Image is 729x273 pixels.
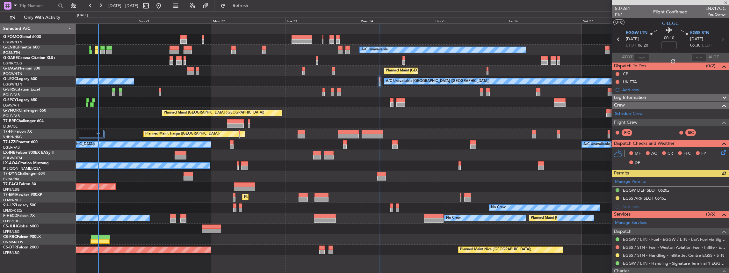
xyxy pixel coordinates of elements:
span: EGGW LTN [626,30,647,36]
span: Refresh [227,4,254,8]
a: LX-AOACitation Mustang [3,161,49,165]
button: Refresh [218,1,256,11]
div: Add new [622,87,726,92]
div: A/C Unavailable [GEOGRAPHIC_DATA] ([GEOGRAPHIC_DATA]) [583,140,687,149]
div: Planned Maint [GEOGRAPHIC_DATA] ([GEOGRAPHIC_DATA]) [164,108,264,118]
a: LGAV/ATH [3,103,20,108]
a: G-ENRGPraetor 600 [3,46,40,49]
a: LTBA/ISL [3,124,18,129]
span: CS-DTR [3,246,17,249]
span: Flight Crew [614,119,638,126]
span: ALDT [708,54,719,61]
div: [DATE] [77,13,88,18]
a: EGGW/LTN [3,71,22,76]
span: 00:10 [664,35,674,41]
span: CS-RRC [3,235,17,239]
span: (0/2) [706,63,715,69]
div: Sat 20 [63,18,137,23]
span: LX-INB [3,151,16,155]
a: VHHH/HKG [3,135,22,139]
span: G-LEGC [662,20,679,27]
span: Dispatch Checks and Weather [614,140,675,147]
a: CS-JHHGlobal 6000 [3,225,39,228]
div: Sun 21 [138,18,212,23]
span: [DATE] [690,36,703,42]
a: Manage Services [615,220,647,226]
span: 06:20 [638,42,648,49]
span: Dispatch [614,228,632,235]
span: ETOT [626,42,636,49]
span: AC [651,151,657,157]
span: T7-BRE [3,119,16,123]
span: G-SIRS [3,88,15,92]
span: 537261 [615,5,630,12]
span: T7-EMI [3,193,16,197]
span: T7-LZZI [3,140,16,144]
span: G-ENRG [3,46,18,49]
a: EGLF/FAB [3,114,20,118]
a: 9H-LPZLegacy 500 [3,203,36,207]
a: G-VNORChallenger 650 [3,109,46,113]
a: LFPB/LBG [3,229,20,234]
div: A/C Unavailable [GEOGRAPHIC_DATA] ([GEOGRAPHIC_DATA]) [386,77,489,86]
a: EGLF/FAB [3,92,20,97]
a: LFMD/CEQ [3,208,22,213]
a: T7-LZZIPraetor 600 [3,140,38,144]
span: 06:30 [690,42,700,49]
a: LFPB/LBG [3,187,20,192]
div: Fri 26 [508,18,582,23]
a: G-JAGAPhenom 300 [3,67,40,70]
span: F-HECD [3,214,17,218]
span: T7-EAGL [3,182,19,186]
a: EDLW/DTM [3,156,22,160]
div: Mon 22 [212,18,285,23]
span: (3/6) [706,211,715,218]
span: CR [668,151,673,157]
a: EGSS / STN - Handling - Inflite Jet Centre EGSS / STN [623,253,724,258]
a: G-GARECessna Citation XLS+ [3,56,56,60]
div: - - [697,130,712,136]
div: UK ETA [623,79,637,85]
div: Tue 23 [285,18,359,23]
div: Wed 24 [360,18,434,23]
span: EGSS STN [690,30,709,36]
a: G-SIRSCitation Excel [3,88,40,92]
span: G-GARE [3,56,18,60]
div: PIC [622,129,632,136]
a: G-FOMOGlobal 6000 [3,35,41,39]
span: LX-AOA [3,161,18,165]
div: CB [623,71,628,77]
span: G-JAGA [3,67,18,70]
span: T7-DYN [3,172,18,176]
span: MF [635,151,641,157]
a: G-SPCYLegacy 650 [3,98,37,102]
div: Planned Maint [GEOGRAPHIC_DATA] ([GEOGRAPHIC_DATA]) [531,213,631,223]
a: T7-BREChallenger 604 [3,119,44,123]
input: Trip Number [19,1,56,11]
span: ELDT [702,42,712,49]
div: Planned Maint [GEOGRAPHIC_DATA] ([GEOGRAPHIC_DATA]) [386,66,486,76]
a: EGGW / LTN - Handling - Signature Terminal 1 EGGW / LTN [623,261,726,266]
span: [DATE] - [DATE] [108,3,138,9]
span: LNX17GC [705,5,726,12]
div: No Crew [446,213,461,223]
a: T7-EMIHawker 900XP [3,193,42,197]
a: LFPB/LBG [3,219,20,224]
a: LFMN/NCE [3,198,22,203]
a: G-LEGCLegacy 600 [3,77,37,81]
div: Thu 25 [434,18,508,23]
span: FP [701,151,706,157]
a: T7-DYNChallenger 604 [3,172,45,176]
span: ATOT [622,54,632,61]
a: EGGW / LTN - Fuel - EGGW / LTN - LEA Fuel via Signature in EGGW [623,237,726,242]
a: CS-DTRFalcon 2000 [3,246,39,249]
a: T7-EAGLFalcon 8X [3,182,36,186]
button: UTC [613,19,624,25]
div: A/C Unavailable [361,45,388,55]
span: Only With Activity [17,15,67,20]
span: Services [614,211,631,218]
a: EGSS / STN - Fuel - Weston Aviation Fuel - Inflite - EGSS / STN [623,245,726,250]
a: EGNR/CEG [3,61,22,66]
div: No Crew [491,203,506,212]
span: [DATE] [626,36,639,42]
